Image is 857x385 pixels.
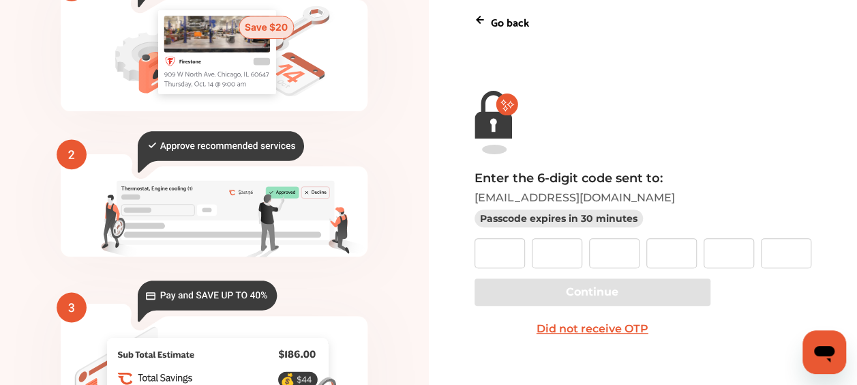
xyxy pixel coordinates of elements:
[475,191,811,204] p: [EMAIL_ADDRESS][DOMAIN_NAME]
[491,12,529,31] p: Go back
[475,210,643,227] p: Passcode expires in 30 minutes
[475,315,710,343] button: Did not receive OTP
[475,171,811,186] p: Enter the 6-digit code sent to:
[475,91,518,154] img: magic-link-lock-error.9d88b03f.svg
[802,330,846,374] iframe: Button to launch messaging window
